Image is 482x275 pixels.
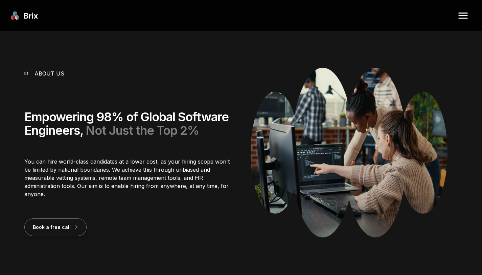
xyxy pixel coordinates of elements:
img: About Us [251,68,447,237]
p: You can hire world-class candidates at a lower cost, as your hiring scope won't be limited by nat... [24,157,231,198]
span: Not Just the Top 2% [86,123,199,138]
img: vector [24,71,28,75]
a: Book a free call [24,224,87,230]
button: Book a free call [24,218,87,236]
p: About us [35,69,64,78]
div: Empowering 98% of Global Software Engineers, [24,110,231,137]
